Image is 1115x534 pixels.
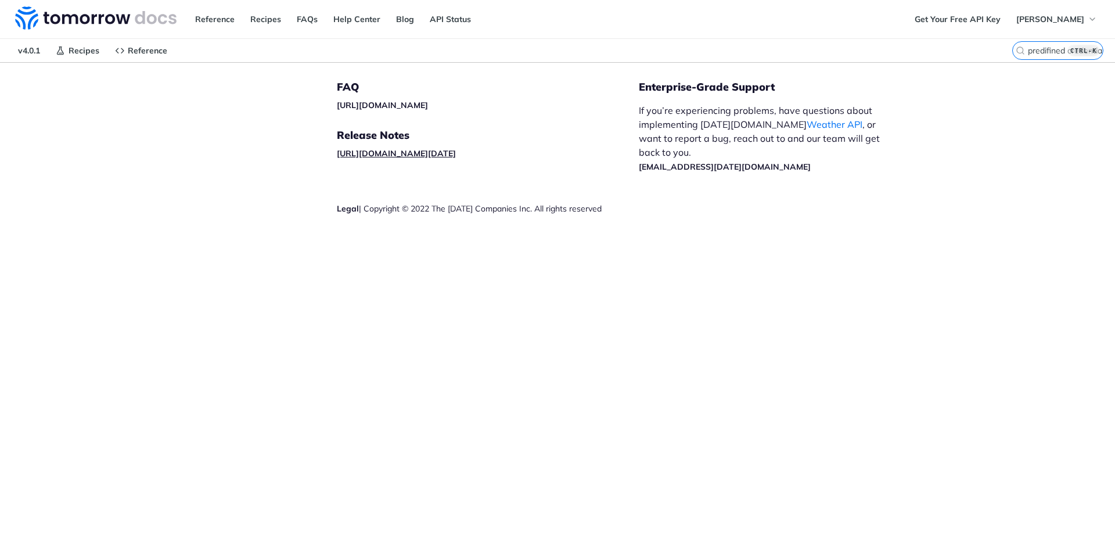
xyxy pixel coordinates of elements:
[1067,45,1100,56] kbd: CTRL-K
[109,42,174,59] a: Reference
[337,128,639,142] h5: Release Notes
[337,203,359,214] a: Legal
[69,45,99,56] span: Recipes
[327,10,387,28] a: Help Center
[189,10,241,28] a: Reference
[337,148,456,159] a: [URL][DOMAIN_NAME][DATE]
[15,6,177,30] img: Tomorrow.io Weather API Docs
[807,119,862,130] a: Weather API
[639,103,892,173] p: If you’re experiencing problems, have questions about implementing [DATE][DOMAIN_NAME] , or want ...
[290,10,324,28] a: FAQs
[423,10,477,28] a: API Status
[639,162,811,172] a: [EMAIL_ADDRESS][DATE][DOMAIN_NAME]
[128,45,167,56] span: Reference
[337,203,639,214] div: | Copyright © 2022 The [DATE] Companies Inc. All rights reserved
[639,80,911,94] h5: Enterprise-Grade Support
[390,10,420,28] a: Blog
[244,10,287,28] a: Recipes
[49,42,106,59] a: Recipes
[1010,10,1103,28] button: [PERSON_NAME]
[337,80,639,94] h5: FAQ
[1016,46,1025,55] svg: Search
[12,42,46,59] span: v4.0.1
[1016,14,1084,24] span: [PERSON_NAME]
[908,10,1007,28] a: Get Your Free API Key
[337,100,428,110] a: [URL][DOMAIN_NAME]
